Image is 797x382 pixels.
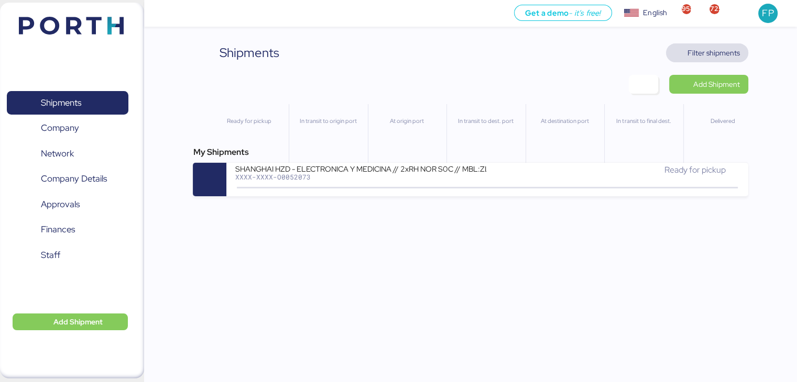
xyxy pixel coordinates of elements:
[235,173,486,181] div: XXXX-XXXX-O0052073
[41,171,107,186] span: Company Details
[643,7,667,18] div: English
[664,164,725,175] span: Ready for pickup
[13,313,128,330] button: Add Shipment
[235,164,486,173] div: SHANGHAI HZD - ELECTRONICA Y MEDICINA // 2xRH NOR S0C // MBL:ZLOSB25000051
[373,117,442,126] div: At origin port
[7,167,128,191] a: Company Details
[41,120,79,136] span: Company
[193,146,748,159] div: My Shipments
[41,146,74,161] span: Network
[41,95,81,110] span: Shipments
[7,91,128,115] a: Shipments
[7,193,128,217] a: Approvals
[687,47,740,59] span: Filter shipments
[41,248,60,263] span: Staff
[609,117,678,126] div: In transit to final dest.
[669,75,748,94] a: Add Shipment
[693,78,740,91] span: Add Shipment
[530,117,599,126] div: At destination port
[451,117,520,126] div: In transit to dest. port
[7,116,128,140] a: Company
[762,6,773,20] span: FP
[220,43,279,62] div: Shipments
[41,222,75,237] span: Finances
[41,197,80,212] span: Approvals
[7,243,128,267] a: Staff
[293,117,363,126] div: In transit to origin port
[7,142,128,166] a: Network
[53,316,103,328] span: Add Shipment
[214,117,283,126] div: Ready for pickup
[688,117,757,126] div: Delivered
[150,5,168,23] button: Menu
[666,43,748,62] button: Filter shipments
[7,218,128,242] a: Finances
